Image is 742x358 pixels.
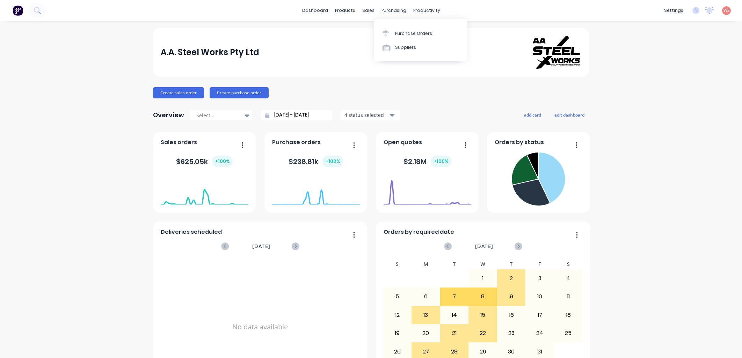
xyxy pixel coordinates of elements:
div: S [383,259,412,269]
div: Suppliers [395,44,416,51]
span: Purchase orders [272,138,321,147]
div: productivity [410,5,444,16]
div: 22 [469,325,497,342]
div: T [440,259,469,269]
div: 19 [384,325,412,342]
div: sales [359,5,378,16]
div: W [468,259,497,269]
div: 2 [497,270,525,287]
button: add card [519,110,546,119]
div: M [412,259,440,269]
div: 20 [412,325,440,342]
span: Sales orders [161,138,197,147]
div: $ 2.18M [403,156,451,167]
span: [DATE] [475,243,493,250]
div: 16 [497,306,525,324]
div: A.A. Steel Works Pty Ltd [161,45,259,59]
div: 23 [497,325,525,342]
div: F [525,259,554,269]
div: products [332,5,359,16]
div: Overview [153,108,184,122]
div: 8 [469,288,497,305]
div: 1 [469,270,497,287]
div: $ 238.81k [289,156,343,167]
div: 25 [554,325,582,342]
div: 18 [554,306,582,324]
span: Open quotes [384,138,422,147]
div: 17 [526,306,554,324]
div: purchasing [378,5,410,16]
img: A.A. Steel Works Pty Ltd [532,36,581,69]
button: edit dashboard [550,110,589,119]
span: [DATE] [252,243,270,250]
a: Suppliers [374,40,467,54]
div: S [554,259,583,269]
div: 3 [526,270,554,287]
span: Orders by status [495,138,544,147]
div: 15 [469,306,497,324]
div: settings [661,5,687,16]
div: 9 [497,288,525,305]
div: 24 [526,325,554,342]
div: 21 [441,325,468,342]
div: 13 [412,306,440,324]
div: Purchase Orders [395,30,432,37]
img: Factory [13,5,23,16]
div: + 100 % [431,156,451,167]
div: 11 [554,288,582,305]
div: 4 [554,270,582,287]
div: + 100 % [322,156,343,167]
div: 7 [441,288,468,305]
div: 4 status selected [344,111,388,119]
button: Create purchase order [210,87,269,98]
a: dashboard [299,5,332,16]
a: Purchase Orders [374,26,467,40]
div: T [497,259,526,269]
div: 12 [384,306,412,324]
div: 5 [384,288,412,305]
div: 6 [412,288,440,305]
div: 10 [526,288,554,305]
div: $ 625.05k [176,156,233,167]
button: Create sales order [153,87,204,98]
span: WS [723,7,730,14]
div: + 100 % [212,156,233,167]
button: 4 status selected [341,110,400,120]
div: 14 [441,306,468,324]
